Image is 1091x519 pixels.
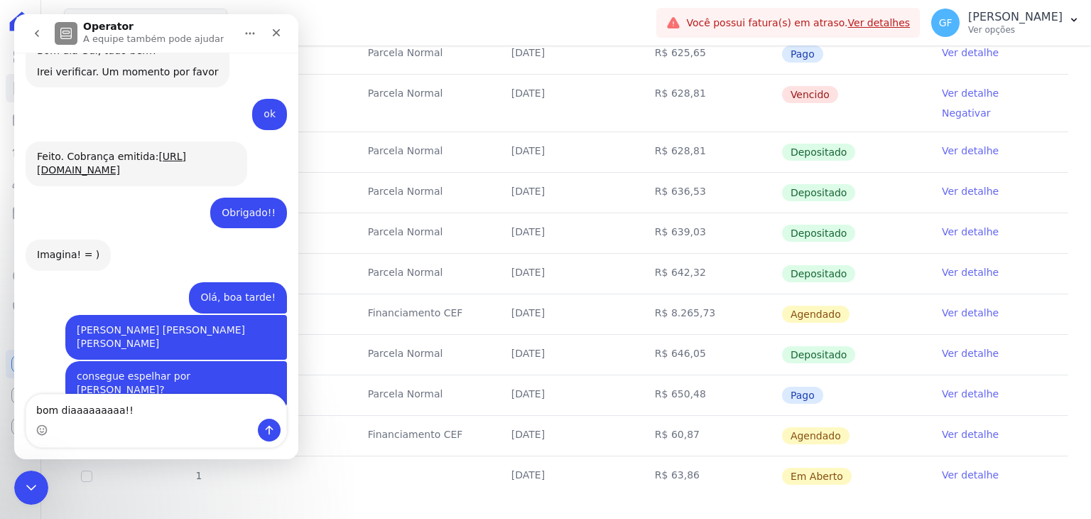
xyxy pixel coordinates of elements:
[494,34,638,74] td: [DATE]
[351,75,494,132] td: Parcela Normal
[69,18,210,32] p: A equipe também pode ajudar
[22,410,33,422] button: Selecionador de Emoji
[939,18,952,28] span: GF
[782,225,856,242] span: Depositado
[11,347,273,393] div: Guilherme diz…
[848,17,911,28] a: Ver detalhes
[782,46,823,63] span: Pago
[11,301,273,347] div: Guilherme diz…
[638,416,781,456] td: R$ 60,87
[968,10,1063,24] p: [PERSON_NAME]
[23,234,85,248] div: Imagina! = )
[63,309,261,337] div: [PERSON_NAME] [PERSON_NAME] [PERSON_NAME]
[942,144,999,158] a: Ver detalhe
[494,416,638,456] td: [DATE]
[51,347,273,392] div: consegue espelhar por [PERSON_NAME]?
[942,387,999,401] a: Ver detalhe
[351,375,494,415] td: Parcela Normal
[195,470,202,481] span: 1
[494,132,638,172] td: [DATE]
[351,213,494,253] td: Parcela Normal
[494,173,638,213] td: [DATE]
[942,265,999,279] a: Ver detalhe
[942,468,999,482] a: Ver detalhe
[64,9,227,36] button: [GEOGRAPHIC_DATA]
[11,268,273,301] div: Guilherme diz…
[942,46,999,60] a: Ver detalhe
[782,265,856,282] span: Depositado
[11,225,97,257] div: Imagina! = )
[638,254,781,294] td: R$ 642,32
[494,254,638,294] td: [DATE]
[11,21,215,73] div: Bom dia Gui, tudo bem?Irei verificar. Um momento por favor
[494,456,638,496] td: [DATE]
[14,471,48,505] iframe: Intercom live chat
[23,51,204,65] div: Irei verificar. Um momento por favor
[494,75,638,132] td: [DATE]
[494,335,638,375] td: [DATE]
[494,213,638,253] td: [DATE]
[782,427,850,444] span: Agendado
[638,34,781,74] td: R$ 625,65
[782,86,838,103] span: Vencido
[175,268,273,299] div: Olá, boa tarde!
[207,192,261,206] div: Obrigado!!
[81,471,92,482] input: default
[196,183,273,215] div: Obrigado!!
[351,416,494,456] td: Financiamento CEF
[11,127,233,172] div: Feito. Cobrança emitida:[URL][DOMAIN_NAME]
[942,107,991,119] a: Negativar
[11,127,273,183] div: Adriane diz…
[942,184,999,198] a: Ver detalhe
[23,136,222,164] div: Feito. Cobrança emitida:
[942,306,999,320] a: Ver detalhe
[782,144,856,161] span: Depositado
[494,294,638,334] td: [DATE]
[638,456,781,496] td: R$ 63,86
[351,34,494,74] td: Parcela Normal
[638,294,781,334] td: R$ 8.265,73
[686,16,910,31] span: Você possui fatura(s) em atraso.
[351,335,494,375] td: Parcela Normal
[249,6,275,31] div: Fechar
[942,346,999,360] a: Ver detalhe
[782,468,852,485] span: Em Aberto
[638,375,781,415] td: R$ 650,48
[11,85,273,127] div: Guilherme diz…
[782,306,850,323] span: Agendado
[186,277,261,291] div: Olá, boa tarde!
[351,254,494,294] td: Parcela Normal
[63,355,261,383] div: consegue espelhar por [PERSON_NAME]?
[782,184,856,201] span: Depositado
[238,85,273,116] div: ok
[351,294,494,334] td: Financiamento CEF
[638,335,781,375] td: R$ 646,05
[244,405,266,427] button: Enviar uma mensagem
[638,173,781,213] td: R$ 636,53
[51,301,273,346] div: [PERSON_NAME] [PERSON_NAME] [PERSON_NAME]
[942,427,999,442] a: Ver detalhe
[782,346,856,363] span: Depositado
[222,6,249,33] button: Início
[11,183,273,226] div: Guilherme diz…
[23,137,172,162] a: [URL][DOMAIN_NAME]
[638,213,781,253] td: R$ 639,03
[351,132,494,172] td: Parcela Normal
[11,225,273,268] div: Adriane diz…
[968,24,1063,36] p: Ver opções
[494,375,638,415] td: [DATE]
[638,75,781,132] td: R$ 628,81
[920,3,1091,43] button: GF [PERSON_NAME] Ver opções
[351,173,494,213] td: Parcela Normal
[249,93,261,107] div: ok
[12,380,272,405] textarea: Envie uma mensagem...
[638,132,781,172] td: R$ 628,81
[14,14,298,459] iframe: Intercom live chat
[782,387,823,404] span: Pago
[942,225,999,239] a: Ver detalhe
[11,21,273,85] div: Adriane diz…
[942,86,999,100] a: Ver detalhe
